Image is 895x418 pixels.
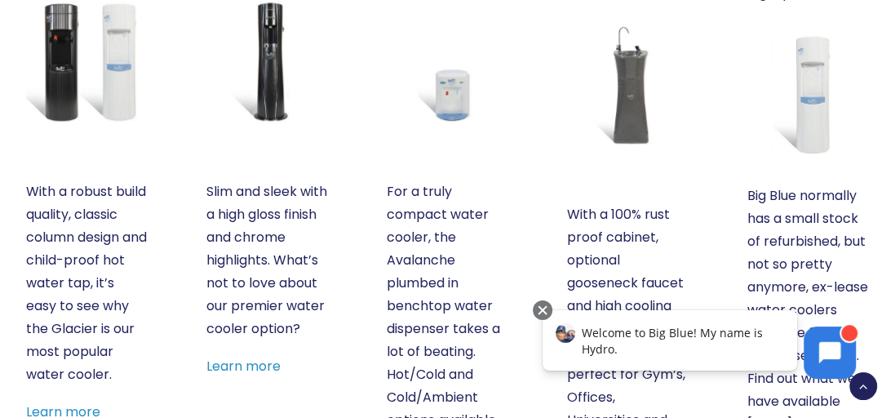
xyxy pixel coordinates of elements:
p: Slim and sleek with a high gloss finish and chrome highlights. What’s not to love about our premi... [206,180,327,340]
a: Fountain [567,24,688,145]
a: Glacier White or Black [26,1,147,122]
a: Refurbished [747,34,868,155]
p: With a robust build quality, classic column design and child-proof hot water tap, it’s easy to se... [26,180,147,386]
iframe: Chatbot [525,297,872,395]
a: Learn more [206,357,281,376]
a: Everest Elite [206,1,327,122]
